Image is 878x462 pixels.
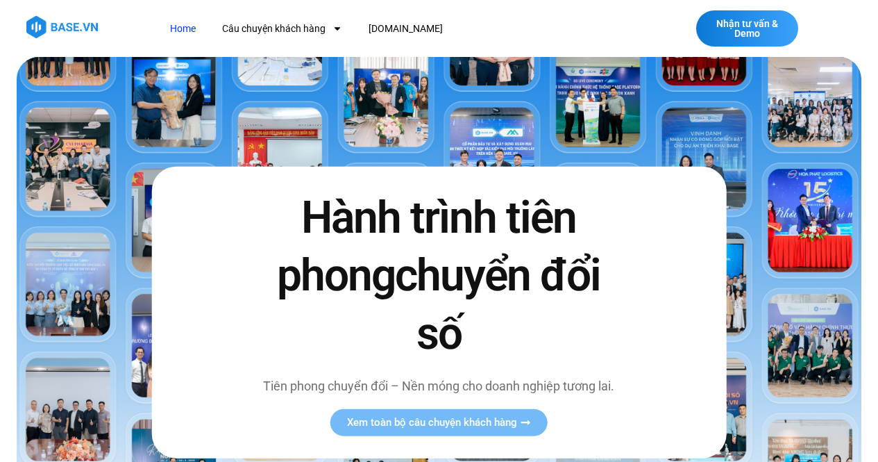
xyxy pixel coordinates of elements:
[212,16,353,42] a: Câu chuyện khách hàng
[358,16,453,42] a: [DOMAIN_NAME]
[259,377,620,395] p: Tiên phong chuyển đổi – Nền móng cho doanh nghiệp tương lai.
[160,16,206,42] a: Home
[395,249,600,359] span: chuyển đổi số
[347,418,517,428] span: Xem toàn bộ câu chuyện khách hàng
[160,16,626,42] nav: Menu
[696,10,798,47] a: Nhận tư vấn & Demo
[710,19,784,38] span: Nhận tư vấn & Demo
[259,189,620,363] h2: Hành trình tiên phong
[330,409,548,436] a: Xem toàn bộ câu chuyện khách hàng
